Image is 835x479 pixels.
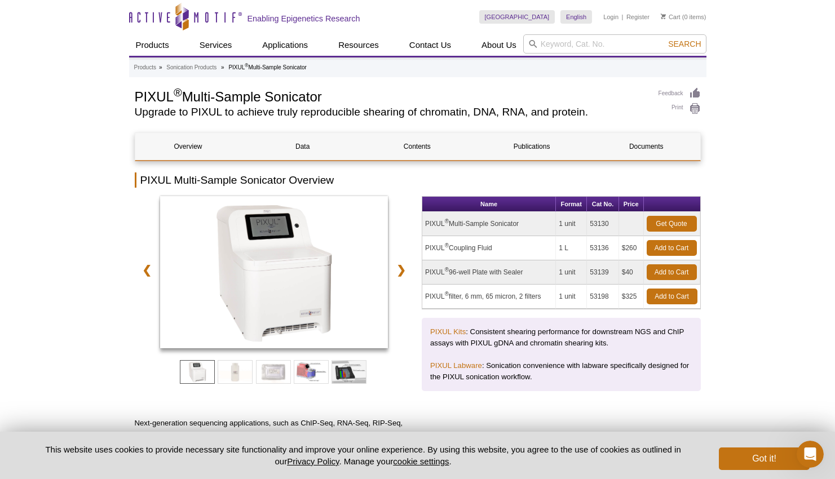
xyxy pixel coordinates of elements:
[619,197,644,212] th: Price
[221,64,224,70] li: »
[422,260,556,285] td: PIXUL 96-well Plate with Sealer
[430,326,692,349] p: : Consistent shearing performance for downstream NGS and ChIP assays with PIXUL gDNA and chromati...
[603,13,618,21] a: Login
[556,285,587,309] td: 1 unit
[228,64,306,70] li: PIXUL Multi-Sample Sonicator
[135,172,701,188] h2: PIXUL Multi-Sample Sonicator Overview
[719,447,809,470] button: Got it!
[135,107,647,117] h2: Upgrade to PIXUL to achieve truly reproducible shearing of chromatin, DNA, RNA, and protein.
[445,242,449,249] sup: ®
[556,260,587,285] td: 1 unit
[661,10,706,24] li: (0 items)
[523,34,706,54] input: Keyword, Cat. No.
[134,63,156,73] a: Products
[135,133,241,160] a: Overview
[135,257,159,283] a: ❮
[430,361,482,370] a: PIXUL Labware
[129,34,176,56] a: Products
[430,360,692,383] p: : Sonication convenience with labware specifically designed for the PIXUL sonication workflow.
[135,418,414,474] p: Next-generation sequencing applications, such as ChIP-Seq, RNA-Seq, RIP-Seq, exome sequencing, an...
[661,13,681,21] a: Cart
[475,34,523,56] a: About Us
[659,87,701,100] a: Feedback
[587,285,618,309] td: 53198
[422,197,556,212] th: Name
[797,441,824,468] iframe: Intercom live chat
[255,34,315,56] a: Applications
[661,14,666,19] img: Your Cart
[593,133,699,160] a: Documents
[619,260,644,285] td: $40
[668,39,701,48] span: Search
[647,240,697,256] a: Add to Cart
[248,14,360,24] h2: Enabling Epigenetics Research
[619,236,644,260] td: $260
[587,260,618,285] td: 53139
[556,197,587,212] th: Format
[389,257,413,283] a: ❯
[422,212,556,236] td: PIXUL Multi-Sample Sonicator
[587,236,618,260] td: 53136
[160,196,388,352] a: PIXUL Multi-Sample Sonicator
[250,133,356,160] a: Data
[245,63,248,68] sup: ®
[135,87,647,104] h1: PIXUL Multi-Sample Sonicator
[166,63,217,73] a: Sonication Products
[556,236,587,260] td: 1 L
[160,196,388,348] img: PIXUL Multi-Sample Sonicator
[665,39,704,49] button: Search
[430,327,466,336] a: PIXUL Kits
[174,86,182,99] sup: ®
[619,285,644,309] td: $325
[647,264,697,280] a: Add to Cart
[445,218,449,224] sup: ®
[393,456,449,466] button: cookie settings
[193,34,239,56] a: Services
[364,133,470,160] a: Contents
[647,216,697,232] a: Get Quote
[659,103,701,115] a: Print
[287,456,339,466] a: Privacy Policy
[587,197,618,212] th: Cat No.
[445,267,449,273] sup: ®
[422,285,556,309] td: PIXUL filter, 6 mm, 65 micron, 2 filters
[403,34,458,56] a: Contact Us
[479,133,585,160] a: Publications
[332,34,386,56] a: Resources
[422,236,556,260] td: PIXUL Coupling Fluid
[159,64,162,70] li: »
[556,212,587,236] td: 1 unit
[647,289,697,304] a: Add to Cart
[587,212,618,236] td: 53130
[626,13,650,21] a: Register
[479,10,555,24] a: [GEOGRAPHIC_DATA]
[560,10,592,24] a: English
[26,443,701,467] p: This website uses cookies to provide necessary site functionality and improve your online experie...
[622,10,624,24] li: |
[445,291,449,297] sup: ®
